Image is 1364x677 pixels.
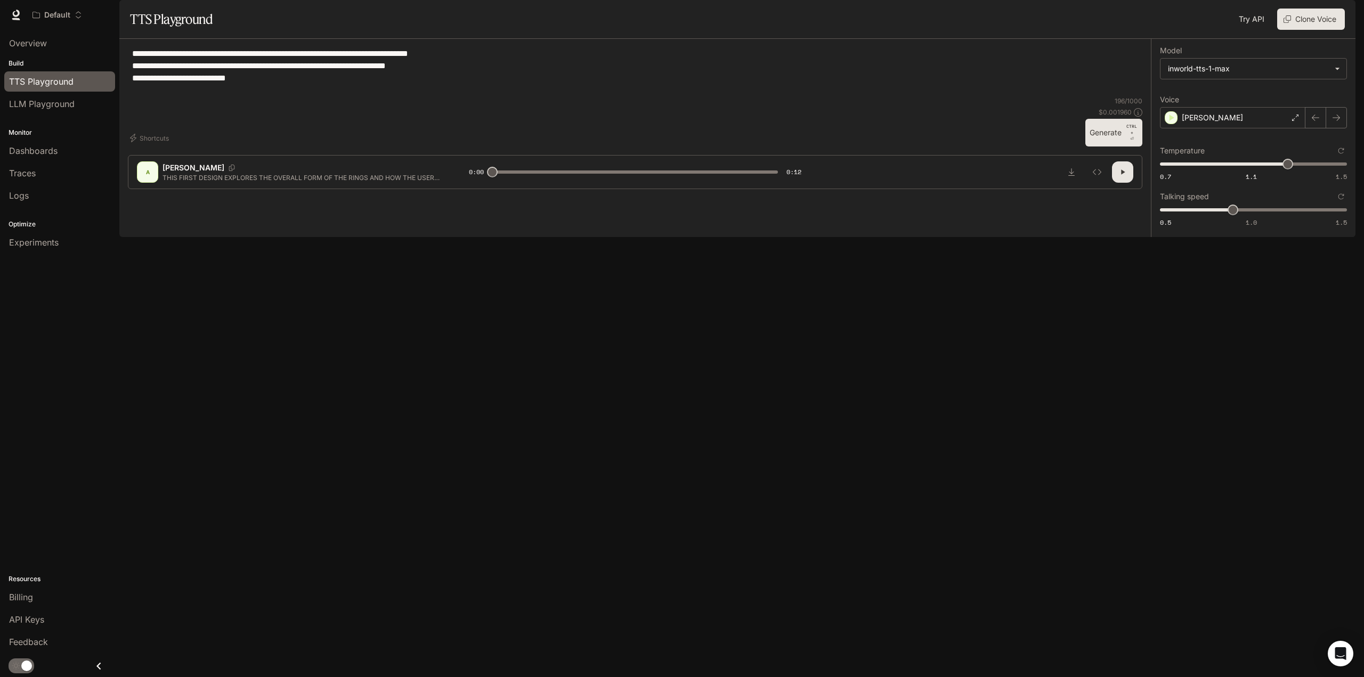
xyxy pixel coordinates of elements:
p: Voice [1160,96,1179,103]
div: A [139,164,156,181]
p: ⏎ [1126,123,1138,142]
p: CTRL + [1126,123,1138,136]
span: 1.5 [1336,172,1347,181]
span: 1.5 [1336,218,1347,227]
p: Talking speed [1160,193,1209,200]
span: 1.0 [1246,218,1257,227]
p: Temperature [1160,147,1205,154]
button: Inspect [1086,161,1108,183]
div: inworld-tts-1-max [1160,59,1346,79]
p: Default [44,11,70,20]
span: 0:12 [786,167,801,177]
p: THIS FIRST DESIGN EXPLORES THE OVERALL FORM OF THE RINGS AND HOW THE USERS INTERACT WITHIN THE SP... [163,173,443,182]
span: 1.1 [1246,172,1257,181]
h1: TTS Playground [130,9,213,30]
span: 0.5 [1160,218,1171,227]
p: $ 0.001960 [1099,108,1132,117]
button: GenerateCTRL +⏎ [1085,119,1142,146]
p: 196 / 1000 [1115,96,1142,105]
button: Reset to default [1335,145,1347,157]
span: 0.7 [1160,172,1171,181]
button: Download audio [1061,161,1082,183]
button: Clone Voice [1277,9,1345,30]
button: Open workspace menu [28,4,87,26]
div: Open Intercom Messenger [1328,641,1353,666]
p: Model [1160,47,1182,54]
button: Reset to default [1335,191,1347,202]
p: [PERSON_NAME] [163,162,224,173]
button: Copy Voice ID [224,165,239,171]
button: Shortcuts [128,129,173,146]
div: inworld-tts-1-max [1168,63,1329,74]
p: [PERSON_NAME] [1182,112,1243,123]
span: 0:00 [469,167,484,177]
a: Try API [1235,9,1269,30]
